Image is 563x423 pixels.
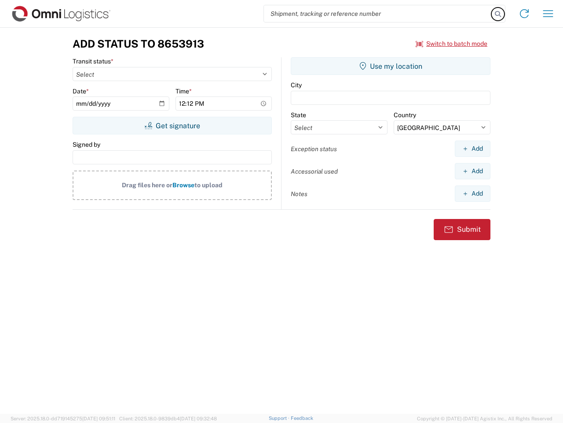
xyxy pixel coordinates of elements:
span: [DATE] 09:51:11 [82,416,115,421]
span: Browse [172,182,194,189]
button: Submit [434,219,490,240]
button: Use my location [291,57,490,75]
a: Support [269,416,291,421]
span: Copyright © [DATE]-[DATE] Agistix Inc., All Rights Reserved [417,415,552,423]
span: to upload [194,182,223,189]
button: Add [455,163,490,179]
label: Date [73,87,89,95]
label: Transit status [73,57,113,65]
label: Country [394,111,416,119]
a: Feedback [291,416,313,421]
span: [DATE] 09:32:48 [180,416,217,421]
button: Get signature [73,117,272,134]
label: Accessorial used [291,167,338,175]
label: State [291,111,306,119]
input: Shipment, tracking or reference number [264,5,492,22]
label: Time [175,87,192,95]
label: Notes [291,190,307,198]
button: Switch to batch mode [416,37,487,51]
label: City [291,81,302,89]
label: Exception status [291,145,337,153]
span: Client: 2025.18.0-9839db4 [119,416,217,421]
h3: Add Status to 8653913 [73,37,204,50]
span: Server: 2025.18.0-dd719145275 [11,416,115,421]
span: Drag files here or [122,182,172,189]
button: Add [455,186,490,202]
label: Signed by [73,141,100,148]
button: Add [455,141,490,157]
